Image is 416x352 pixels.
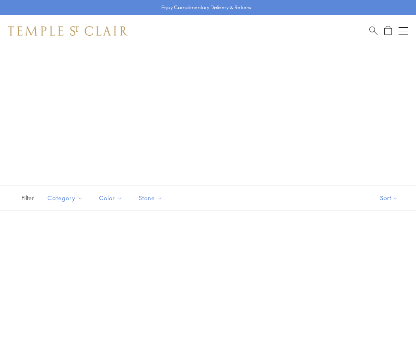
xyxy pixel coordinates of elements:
[362,186,416,210] button: Show sort by
[399,26,408,36] button: Open navigation
[135,193,169,203] span: Stone
[8,26,128,36] img: Temple St. Clair
[42,189,89,207] button: Category
[95,193,129,203] span: Color
[161,4,251,11] p: Enjoy Complimentary Delivery & Returns
[93,189,129,207] button: Color
[133,189,169,207] button: Stone
[44,193,89,203] span: Category
[384,26,392,36] a: Open Shopping Bag
[369,26,378,36] a: Search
